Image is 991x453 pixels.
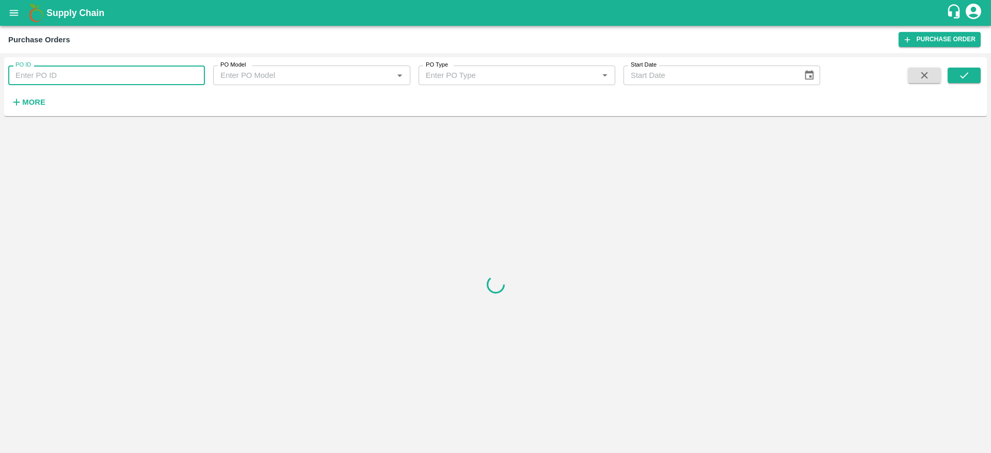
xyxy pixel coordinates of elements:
[15,61,31,69] label: PO ID
[26,3,46,23] img: logo
[8,33,70,46] div: Purchase Orders
[426,61,448,69] label: PO Type
[422,69,595,82] input: Enter PO Type
[46,8,104,18] b: Supply Chain
[220,61,246,69] label: PO Model
[22,98,45,106] strong: More
[598,69,612,82] button: Open
[216,69,390,82] input: Enter PO Model
[393,69,406,82] button: Open
[2,1,26,25] button: open drawer
[800,66,819,85] button: Choose date
[8,66,205,85] input: Enter PO ID
[631,61,657,69] label: Start Date
[946,4,964,22] div: customer-support
[899,32,981,47] a: Purchase Order
[624,66,795,85] input: Start Date
[46,6,946,20] a: Supply Chain
[964,2,983,24] div: account of current user
[8,93,48,111] button: More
